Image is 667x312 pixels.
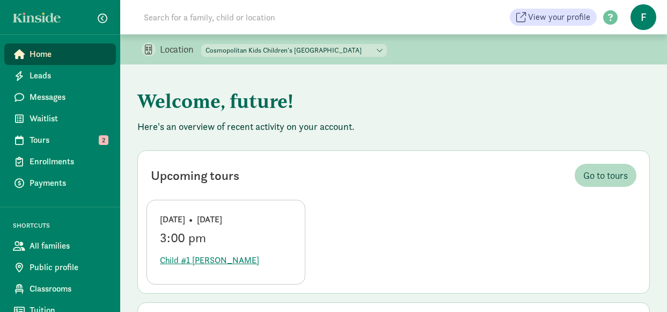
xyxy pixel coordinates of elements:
div: Upcoming tours [151,166,239,185]
input: Search for a family, child or location [137,6,438,28]
span: View your profile [528,11,590,24]
p: Location [160,43,201,56]
p: Here's an overview of recent activity on your account. [137,120,650,133]
a: Leads [4,65,116,86]
iframe: Chat Widget [613,260,667,312]
a: Messages [4,86,116,108]
a: Waitlist [4,108,116,129]
span: Leads [30,69,107,82]
a: Enrollments [4,151,116,172]
span: Payments [30,177,107,190]
span: 2 [99,135,108,145]
span: f [631,4,656,30]
span: Messages [30,91,107,104]
span: Classrooms [30,282,107,295]
span: Waitlist [30,112,107,125]
a: Classrooms [4,278,116,300]
a: View your profile [510,9,597,26]
span: All families [30,240,107,252]
span: Go to tours [583,168,628,183]
a: Public profile [4,257,116,278]
span: Enrollments [30,155,107,168]
span: Public profile [30,261,107,274]
a: Go to tours [575,164,636,187]
h1: Welcome, future! [137,82,650,120]
a: Home [4,43,116,65]
a: Payments [4,172,116,194]
span: Child #1 [PERSON_NAME] [160,254,259,267]
span: Tours [30,134,107,147]
span: Home [30,48,107,61]
a: All families [4,235,116,257]
a: Tours 2 [4,129,116,151]
div: 3:00 pm [160,230,292,245]
button: Child #1 [PERSON_NAME] [160,250,259,271]
div: [DATE] • [DATE] [160,213,292,226]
